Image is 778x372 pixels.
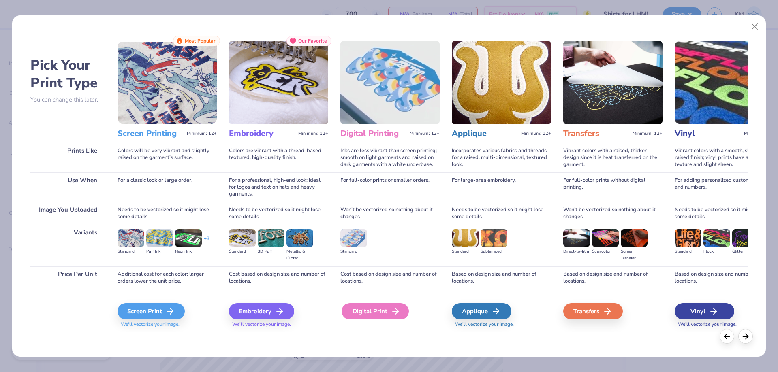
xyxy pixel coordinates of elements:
h3: Digital Printing [340,128,406,139]
div: Screen Print [118,303,185,319]
h3: Vinyl [675,128,741,139]
div: Standard [229,248,256,255]
div: Supacolor [592,248,619,255]
div: Additional cost for each color; larger orders lower the unit price. [118,266,217,289]
div: Transfers [563,303,623,319]
h2: Pick Your Print Type [30,56,105,92]
div: Embroidery [229,303,294,319]
div: Inks are less vibrant than screen printing; smooth on light garments and raised on dark garments ... [340,143,440,172]
h3: Screen Printing [118,128,184,139]
span: Minimum: 12+ [744,131,774,136]
div: Sublimated [481,248,507,255]
div: Colors are vibrant with a thread-based textured, high-quality finish. [229,143,328,172]
button: Close [747,19,763,34]
div: Metallic & Glitter [286,248,313,262]
span: Minimum: 12+ [633,131,663,136]
div: Flock [703,248,730,255]
div: Incorporates various fabrics and threads for a raised, multi-dimensional, textured look. [452,143,551,172]
div: Vibrant colors with a smooth, slightly raised finish; vinyl prints have a consistent texture and ... [675,143,774,172]
span: Minimum: 12+ [521,131,551,136]
span: Minimum: 12+ [298,131,328,136]
img: Metallic & Glitter [286,229,313,247]
div: Use When [30,172,105,202]
img: Standard [229,229,256,247]
div: + 3 [204,235,209,249]
div: Standard [675,248,701,255]
div: Needs to be vectorized so it might lose some details [675,202,774,225]
span: Our Favorite [298,38,327,44]
div: Prints Like [30,143,105,172]
div: Screen Transfer [621,248,648,262]
span: Minimum: 12+ [410,131,440,136]
div: For full-color prints without digital printing. [563,172,663,202]
span: We'll vectorize your image. [452,321,551,328]
div: For a classic look or large order. [118,172,217,202]
div: Glitter [732,248,759,255]
div: Variants [30,225,105,266]
img: Supacolor [592,229,619,247]
div: Won't be vectorized so nothing about it changes [340,202,440,225]
div: For a professional, high-end look; ideal for logos and text on hats and heavy garments. [229,172,328,202]
div: Direct-to-film [563,248,590,255]
img: Puff Ink [146,229,173,247]
div: 3D Puff [258,248,284,255]
div: Vinyl [675,303,734,319]
div: Colors will be very vibrant and slightly raised on the garment's surface. [118,143,217,172]
div: For adding personalized custom names and numbers. [675,172,774,202]
h3: Transfers [563,128,629,139]
img: Screen Transfer [621,229,648,247]
div: Standard [118,248,144,255]
img: 3D Puff [258,229,284,247]
div: Applique [452,303,511,319]
div: Standard [452,248,479,255]
div: Needs to be vectorized so it might lose some details [229,202,328,225]
div: Based on design size and number of locations. [563,266,663,289]
div: Image You Uploaded [30,202,105,225]
div: Based on design size and number of locations. [452,266,551,289]
div: Won't be vectorized so nothing about it changes [563,202,663,225]
div: Cost based on design size and number of locations. [229,266,328,289]
span: Minimum: 12+ [187,131,217,136]
img: Sublimated [481,229,507,247]
img: Standard [675,229,701,247]
div: Based on design size and number of locations. [675,266,774,289]
span: Most Popular [185,38,216,44]
div: Needs to be vectorized so it might lose some details [118,202,217,225]
div: Neon Ink [175,248,202,255]
img: Embroidery [229,41,328,124]
img: Vinyl [675,41,774,124]
div: Puff Ink [146,248,173,255]
div: Digital Print [342,303,409,319]
div: Standard [340,248,367,255]
img: Neon Ink [175,229,202,247]
img: Direct-to-film [563,229,590,247]
img: Screen Printing [118,41,217,124]
h3: Applique [452,128,518,139]
p: You can change this later. [30,96,105,103]
img: Standard [340,229,367,247]
div: Price Per Unit [30,266,105,289]
div: Vibrant colors with a raised, thicker design since it is heat transferred on the garment. [563,143,663,172]
div: Needs to be vectorized so it might lose some details [452,202,551,225]
div: For full-color prints or smaller orders. [340,172,440,202]
span: We'll vectorize your image. [229,321,328,328]
img: Applique [452,41,551,124]
span: We'll vectorize your image. [118,321,217,328]
img: Glitter [732,229,759,247]
img: Digital Printing [340,41,440,124]
span: We'll vectorize your image. [675,321,774,328]
img: Standard [452,229,479,247]
img: Standard [118,229,144,247]
img: Flock [703,229,730,247]
h3: Embroidery [229,128,295,139]
img: Transfers [563,41,663,124]
div: For large-area embroidery. [452,172,551,202]
div: Cost based on design size and number of locations. [340,266,440,289]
